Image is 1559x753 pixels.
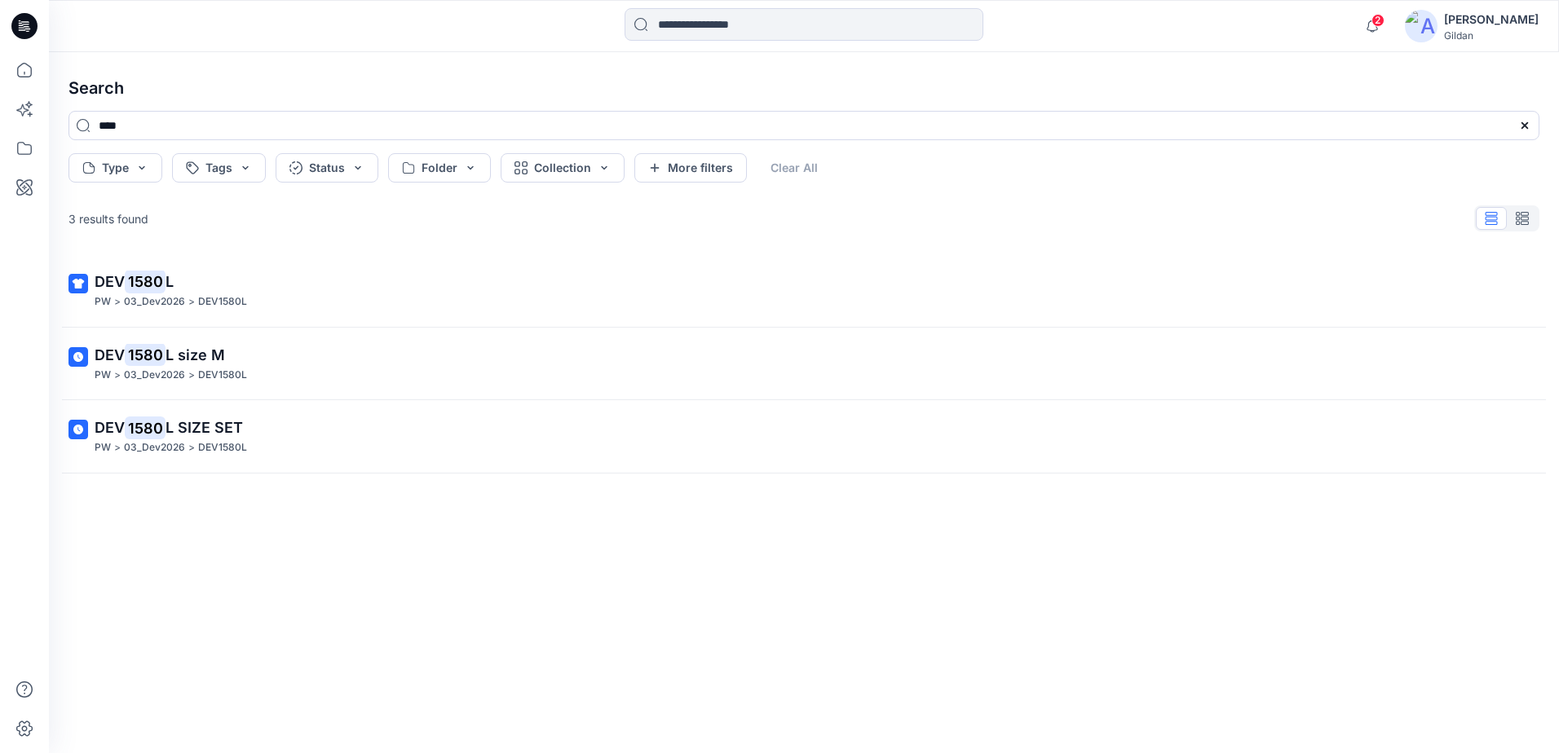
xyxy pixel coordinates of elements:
[124,367,185,384] p: 03_Dev2026
[59,407,1549,466] a: DEV1580L SIZE SETPW>03_Dev2026>DEV1580L
[125,270,166,293] mark: 1580
[124,293,185,310] p: 03_Dev2026
[125,343,166,366] mark: 1580
[172,153,266,183] button: Tags
[68,153,162,183] button: Type
[198,367,247,384] p: DEV1580L
[95,293,111,310] p: PW
[124,439,185,456] p: 03_Dev2026
[1444,10,1539,29] div: [PERSON_NAME]
[114,439,121,456] p: >
[1405,10,1438,42] img: avatar
[198,439,247,456] p: DEV1580L
[95,439,111,456] p: PW
[388,153,491,183] button: Folder
[188,439,195,456] p: >
[1371,14,1385,27] span: 2
[55,65,1552,111] h4: Search
[166,419,243,436] span: L SIZE SET
[501,153,625,183] button: Collection
[166,273,174,290] span: L
[188,293,195,310] p: >
[188,367,195,384] p: >
[59,261,1549,320] a: DEV1580LPW>03_Dev2026>DEV1580L
[634,153,747,183] button: More filters
[95,346,125,363] span: DEV
[68,210,148,227] p: 3 results found
[125,416,166,439] mark: 1580
[1444,29,1539,42] div: Gildan
[114,293,121,310] p: >
[276,153,378,183] button: Status
[95,273,125,290] span: DEV
[95,419,125,436] span: DEV
[114,367,121,384] p: >
[198,293,247,310] p: DEV1580L
[95,367,111,384] p: PW
[166,346,225,363] span: L size M
[59,334,1549,394] a: DEV1580L size MPW>03_Dev2026>DEV1580L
